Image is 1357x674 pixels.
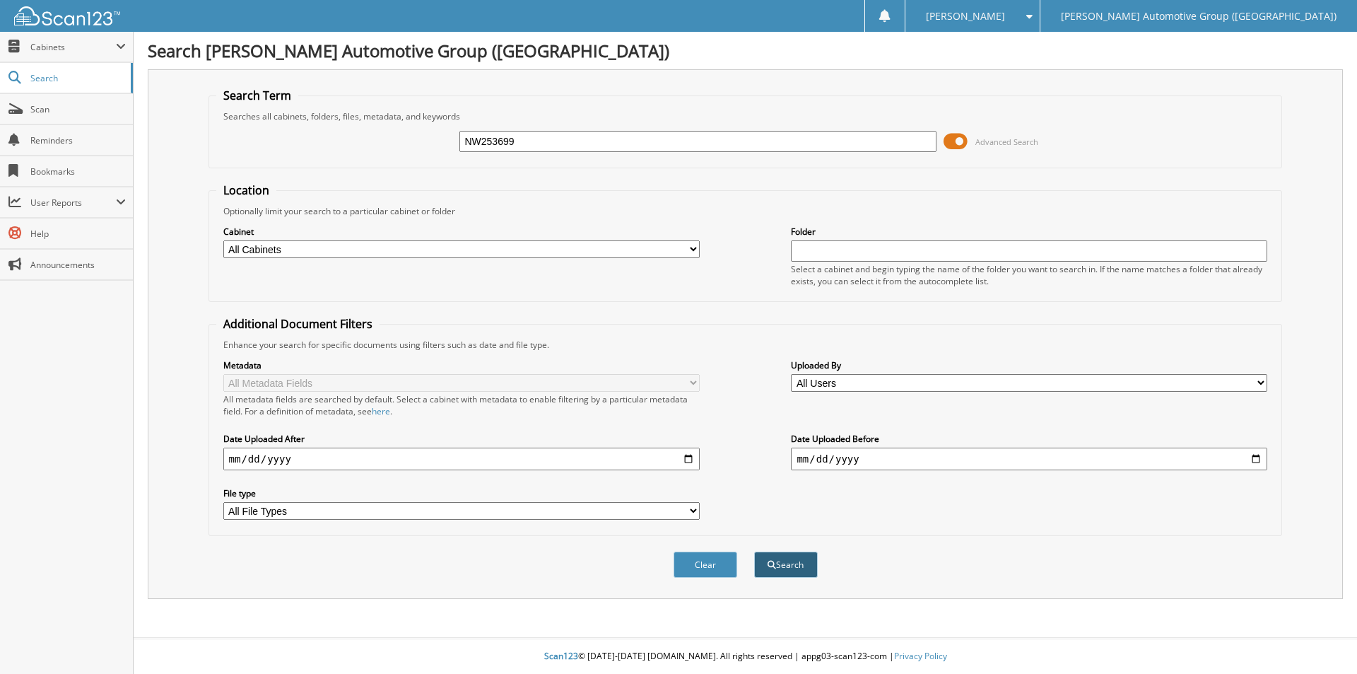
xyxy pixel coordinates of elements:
span: Scan123 [544,650,578,662]
label: Cabinet [223,226,700,238]
iframe: Chat Widget [1286,606,1357,674]
label: Metadata [223,359,700,371]
label: Date Uploaded Before [791,433,1267,445]
a: Privacy Policy [894,650,947,662]
div: Searches all cabinets, folders, files, metadata, and keywords [216,110,1275,122]
div: Select a cabinet and begin typing the name of the folder you want to search in. If the name match... [791,263,1267,287]
button: Search [754,552,818,578]
div: All metadata fields are searched by default. Select a cabinet with metadata to enable filtering b... [223,393,700,417]
label: Date Uploaded After [223,433,700,445]
div: © [DATE]-[DATE] [DOMAIN_NAME]. All rights reserved | appg03-scan123-com | [134,639,1357,674]
legend: Location [216,182,276,198]
span: [PERSON_NAME] [926,12,1005,21]
span: Bookmarks [30,165,126,178]
span: Reminders [30,134,126,146]
legend: Search Term [216,88,298,103]
label: Folder [791,226,1267,238]
div: Optionally limit your search to a particular cabinet or folder [216,205,1275,217]
span: Advanced Search [975,136,1038,147]
button: Clear [674,552,737,578]
h1: Search [PERSON_NAME] Automotive Group ([GEOGRAPHIC_DATA]) [148,39,1343,62]
span: Help [30,228,126,240]
label: File type [223,487,700,499]
a: here [372,405,390,417]
label: Uploaded By [791,359,1267,371]
span: Search [30,72,124,84]
legend: Additional Document Filters [216,316,380,332]
span: Announcements [30,259,126,271]
input: end [791,448,1267,470]
span: User Reports [30,197,116,209]
img: scan123-logo-white.svg [14,6,120,25]
div: Enhance your search for specific documents using filters such as date and file type. [216,339,1275,351]
input: start [223,448,700,470]
span: Scan [30,103,126,115]
span: Cabinets [30,41,116,53]
span: [PERSON_NAME] Automotive Group ([GEOGRAPHIC_DATA]) [1061,12,1337,21]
